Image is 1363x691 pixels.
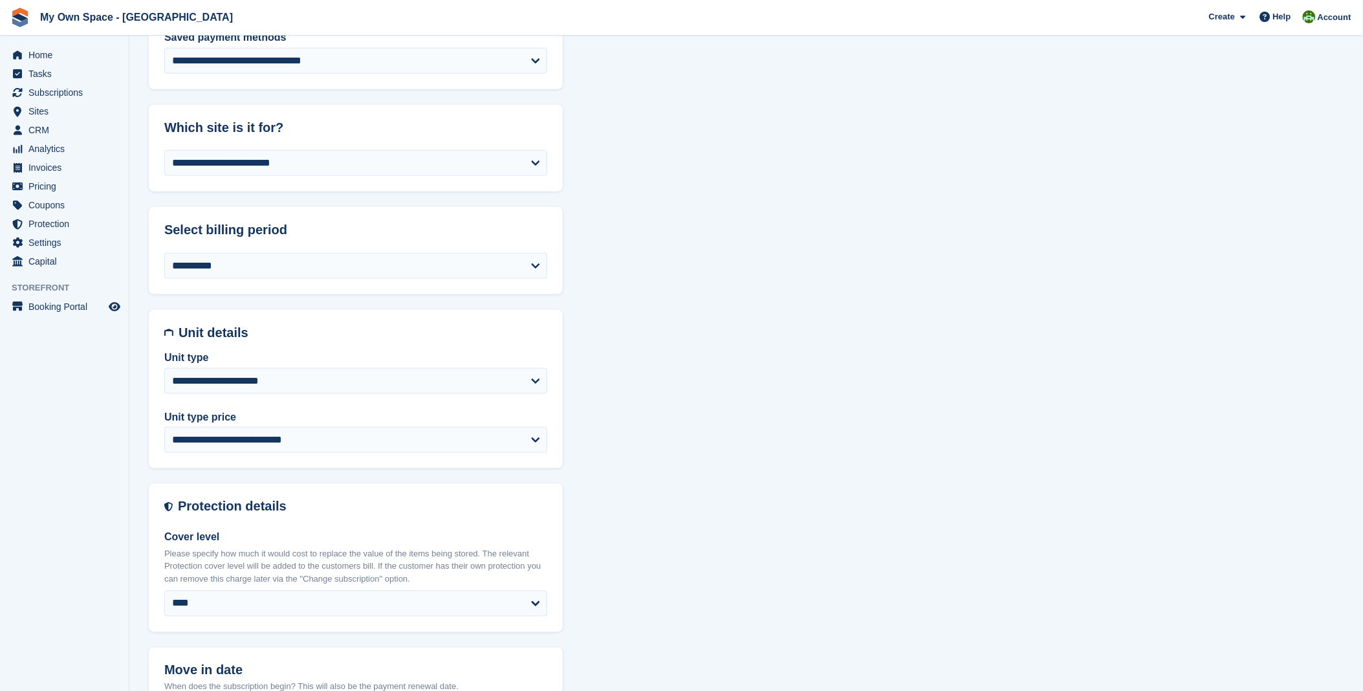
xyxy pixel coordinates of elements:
a: menu [6,83,122,102]
span: Subscriptions [28,83,106,102]
h2: Protection details [178,499,547,514]
a: Preview store [107,299,122,314]
label: Cover level [164,530,547,545]
a: menu [6,121,122,139]
a: My Own Space - [GEOGRAPHIC_DATA] [35,6,238,28]
span: Create [1209,10,1235,23]
a: menu [6,159,122,177]
label: Saved payment methods [164,30,547,45]
a: menu [6,46,122,64]
span: Analytics [28,140,106,158]
span: Help [1273,10,1291,23]
label: Unit type [164,350,547,366]
span: Sites [28,102,106,120]
span: Protection [28,215,106,233]
a: menu [6,65,122,83]
span: Home [28,46,106,64]
h2: Which site is it for? [164,120,547,135]
h2: Unit details [179,325,547,340]
a: menu [6,177,122,195]
a: menu [6,215,122,233]
label: Unit type price [164,410,547,425]
span: Storefront [12,281,129,294]
a: menu [6,234,122,252]
img: Keely [1303,10,1316,23]
span: Invoices [28,159,106,177]
span: Coupons [28,196,106,214]
img: unit-details-icon-595b0c5c156355b767ba7b61e002efae458ec76ed5ec05730b8e856ff9ea34a9.svg [164,325,173,340]
span: Capital [28,252,106,270]
span: Account [1318,11,1351,24]
a: menu [6,196,122,214]
h2: Move in date [164,663,547,678]
h2: Select billing period [164,223,547,237]
img: stora-icon-8386f47178a22dfd0bd8f6a31ec36ba5ce8667c1dd55bd0f319d3a0aa187defe.svg [10,8,30,27]
p: Please specify how much it would cost to replace the value of the items being stored. The relevan... [164,548,547,586]
span: Pricing [28,177,106,195]
a: menu [6,140,122,158]
a: menu [6,252,122,270]
a: menu [6,298,122,316]
img: insurance-details-icon-731ffda60807649b61249b889ba3c5e2b5c27d34e2e1fb37a309f0fde93ff34a.svg [164,499,173,514]
span: Booking Portal [28,298,106,316]
span: Settings [28,234,106,252]
span: Tasks [28,65,106,83]
span: CRM [28,121,106,139]
a: menu [6,102,122,120]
